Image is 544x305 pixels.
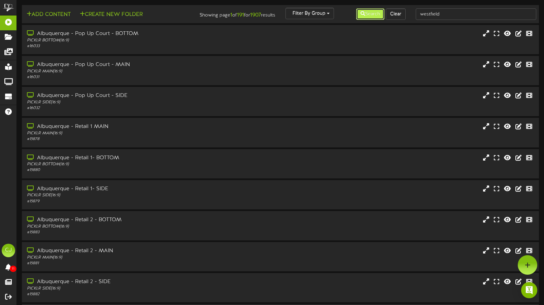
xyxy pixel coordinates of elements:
button: Clear [386,8,406,20]
button: Add Content [25,10,73,19]
div: PICKLR SIDE ( 16:9 ) [27,193,232,198]
input: -- Search Playlists by Name -- [416,8,536,20]
div: Albuquerque - Retail 1 MAIN [27,123,232,131]
div: Albuquerque - Retail 1- SIDE [27,185,232,193]
div: # 15881 [27,261,232,266]
div: PICKLR BOTTOM ( 16:9 ) [27,38,232,43]
div: # 15882 [27,292,232,297]
div: Albuquerque - Pop Up Court - MAIN [27,61,232,69]
span: 11 [10,266,16,272]
div: # 16032 [27,105,232,111]
button: Search [356,8,384,20]
div: Albuquerque - Retail 2 - BOTTOM [27,216,232,224]
button: Create New Folder [78,10,145,19]
strong: 1 [230,12,232,18]
strong: 1907 [250,12,261,18]
div: # 15879 [27,199,232,204]
div: # 15878 [27,136,232,142]
div: PICKLR MAIN ( 16:9 ) [27,255,232,261]
div: PICKLR BOTTOM ( 16:9 ) [27,224,232,230]
div: # 15880 [27,167,232,173]
div: CJ [2,244,15,257]
strong: 191 [237,12,244,18]
div: Open Intercom Messenger [521,282,537,298]
div: # 15883 [27,230,232,235]
div: # 16031 [27,74,232,80]
div: PICKLR BOTTOM ( 16:9 ) [27,162,232,167]
div: Albuquerque - Retail 1- BOTTOM [27,154,232,162]
div: Showing page of for results [194,8,280,19]
button: Filter By Group [285,8,334,19]
div: Albuquerque - Retail 2 - MAIN [27,247,232,255]
div: Albuquerque - Pop Up Court - BOTTOM [27,30,232,38]
div: Albuquerque - Pop Up Court - SIDE [27,92,232,100]
div: PICKLR MAIN ( 16:9 ) [27,69,232,74]
div: PICKLR SIDE ( 16:9 ) [27,286,232,292]
div: # 16033 [27,43,232,49]
div: PICKLR SIDE ( 16:9 ) [27,100,232,105]
div: PICKLR MAIN ( 16:9 ) [27,131,232,136]
div: Albuquerque - Retail 2 - SIDE [27,278,232,286]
